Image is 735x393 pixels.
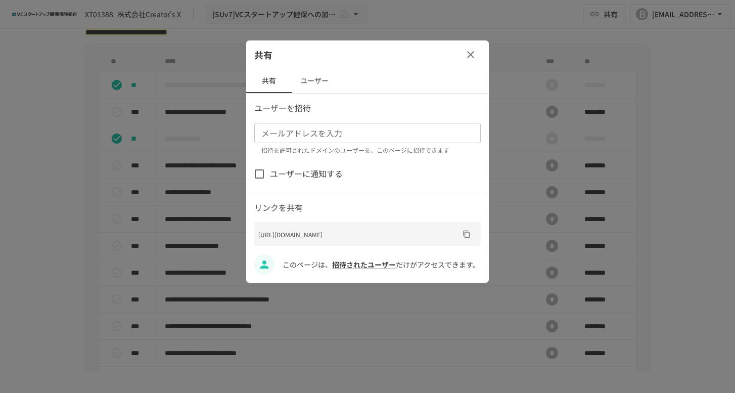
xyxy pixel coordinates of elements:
span: ユーザーに通知する [270,167,343,181]
p: リンクを共有 [254,201,481,214]
button: 共有 [246,69,292,93]
div: 共有 [246,40,489,69]
p: このページは、 だけがアクセスできます。 [283,259,481,270]
button: ユーザー [292,69,337,93]
p: [URL][DOMAIN_NAME] [258,230,458,239]
p: 招待を許可されたドメインのユーザーを、このページに招待できます [261,145,474,155]
button: URLをコピー [458,226,475,242]
p: ユーザーを招待 [254,102,481,115]
a: 招待されたユーザー [332,259,396,270]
